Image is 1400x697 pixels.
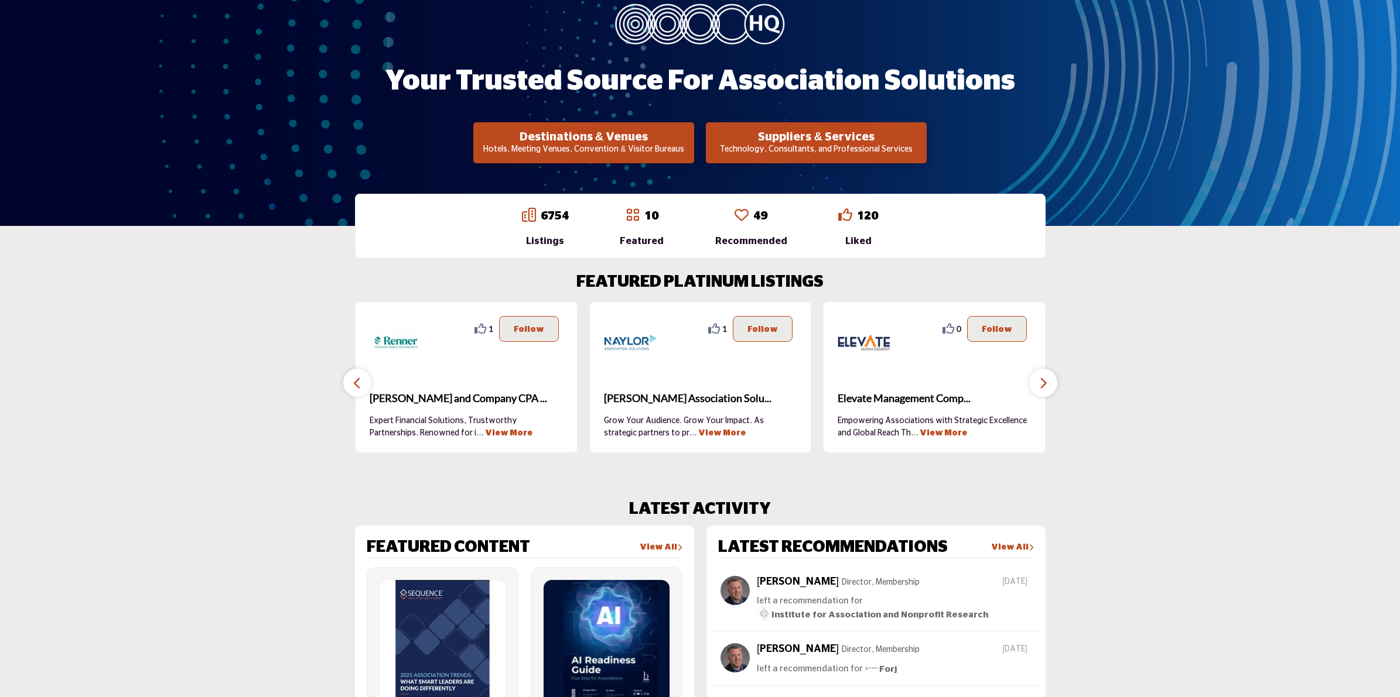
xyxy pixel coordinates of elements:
[629,500,771,520] h2: LATEST ACTIVITY
[522,234,569,248] div: Listings
[721,576,750,605] img: avtar-image
[838,383,1031,414] b: Elevate Management Company
[757,643,839,656] h5: [PERSON_NAME]
[920,429,967,437] a: View More
[698,429,746,437] a: View More
[735,208,749,224] a: Go to Recommended
[370,316,422,369] img: Renner and Company CPA PC
[370,383,563,414] a: [PERSON_NAME] and Company CPA ...
[733,316,793,342] button: Follow
[367,538,530,558] h2: FEATURED CONTENT
[757,610,988,619] span: Institute for Association and Nonprofit Research
[644,210,658,222] a: 10
[1002,643,1031,655] span: [DATE]
[626,208,640,224] a: Go to Featured
[709,130,923,144] h2: Suppliers & Services
[757,596,863,605] span: left a recommendation for
[721,643,750,672] img: avtar-image
[838,316,890,369] img: Elevate Management Company
[370,415,563,438] p: Expert Financial Solutions, Trustworthy Partnerships. Renowned for i
[604,415,797,438] p: Grow Your Audience. Grow Your Impact. As strategic partners to pr
[838,390,1031,406] span: Elevate Management Comp...
[715,234,787,248] div: Recommended
[838,383,1031,414] a: Elevate Management Comp...
[757,576,839,589] h5: [PERSON_NAME]
[370,390,563,406] span: [PERSON_NAME] and Company CPA ...
[842,576,920,589] p: Director, Membership
[541,210,569,222] a: 6754
[838,415,1031,438] p: Empowering Associations with Strategic Excellence and Global Reach Th
[857,210,878,222] a: 120
[489,322,493,335] span: 1
[911,429,918,437] span: ...
[385,63,1015,99] h1: Your Trusted Source for Association Solutions
[982,322,1012,335] p: Follow
[991,542,1034,554] a: View All
[753,210,767,222] a: 49
[757,607,988,622] a: imageInstitute for Association and Nonprofit Research
[838,208,852,222] i: Go to Liked
[476,429,483,437] span: ...
[718,538,948,558] h2: LATEST RECOMMENDATIONS
[842,644,920,656] p: Director, Membership
[1002,576,1031,588] span: [DATE]
[865,665,897,674] span: Forj
[757,665,863,674] span: left a recommendation for
[640,542,682,554] a: View All
[604,316,657,369] img: Naylor Association Solutions
[477,144,691,156] p: Hotels, Meeting Venues, Convention & Visitor Bureaus
[473,122,694,163] button: Destinations & Venues Hotels, Meeting Venues, Convention & Visitor Bureaus
[514,322,544,335] p: Follow
[865,662,897,677] a: imageForj
[576,273,824,293] h2: FEATURED PLATINUM LISTINGS
[499,316,559,342] button: Follow
[967,316,1027,342] button: Follow
[757,606,771,621] img: image
[689,429,696,437] span: ...
[747,322,778,335] p: Follow
[604,390,797,406] span: [PERSON_NAME] Association Solu...
[604,383,797,414] b: Naylor Association Solutions
[485,429,532,437] a: View More
[370,383,563,414] b: Renner and Company CPA PC
[604,383,797,414] a: [PERSON_NAME] Association Solu...
[865,661,879,675] img: image
[706,122,927,163] button: Suppliers & Services Technology, Consultants, and Professional Services
[709,144,923,156] p: Technology, Consultants, and Professional Services
[957,322,961,335] span: 0
[477,130,691,144] h2: Destinations & Venues
[838,234,878,248] div: Liked
[722,322,727,335] span: 1
[620,234,664,248] div: Featured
